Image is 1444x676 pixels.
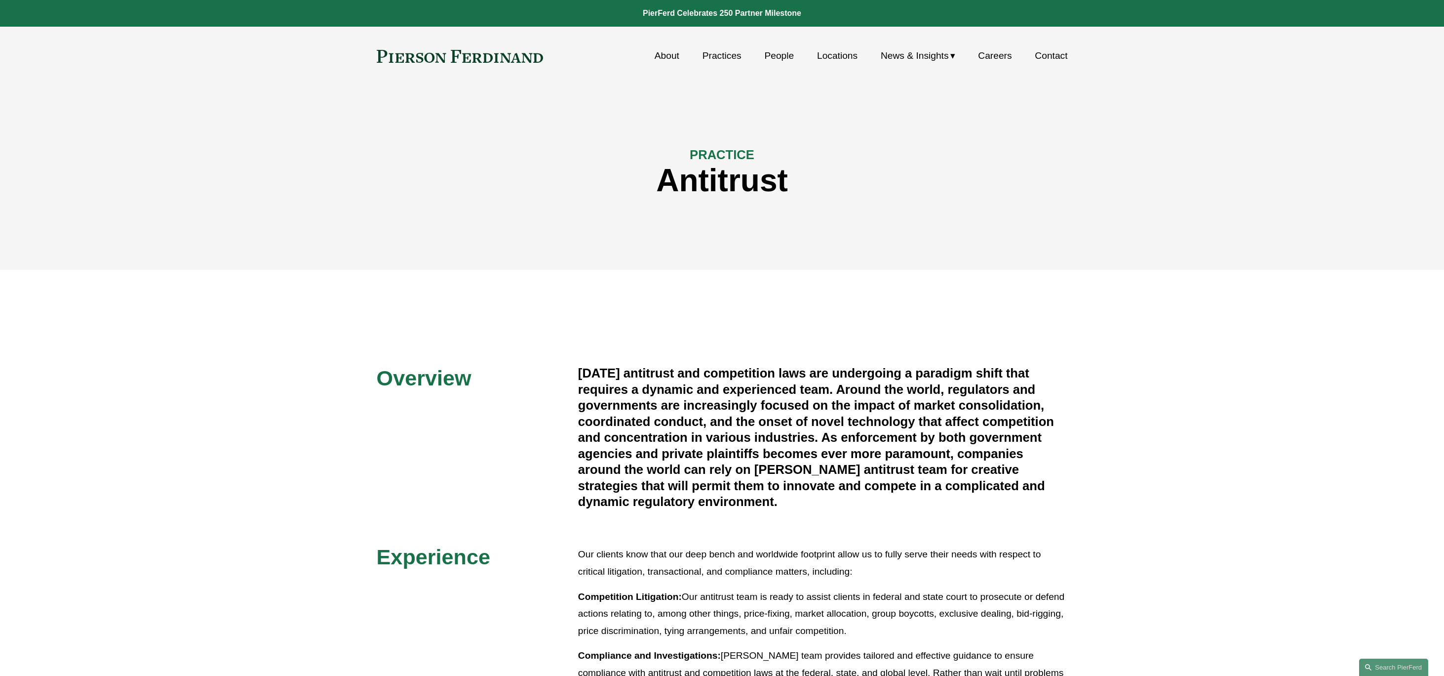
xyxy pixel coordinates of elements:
[690,148,754,162] span: PRACTICE
[655,46,679,65] a: About
[978,46,1012,65] a: Careers
[578,589,1068,640] p: Our antitrust team is ready to assist clients in federal and state court to prosecute or defend a...
[881,47,949,65] span: News & Insights
[1035,46,1067,65] a: Contact
[817,46,858,65] a: Locations
[578,365,1068,509] h4: [DATE] antitrust and competition laws are undergoing a paradigm shift that requires a dynamic and...
[578,591,682,602] strong: Competition Litigation:
[702,46,742,65] a: Practices
[377,366,471,390] span: Overview
[881,46,955,65] a: folder dropdown
[578,546,1068,580] p: Our clients know that our deep bench and worldwide footprint allow us to fully serve their needs ...
[377,163,1068,199] h1: Antitrust
[578,650,721,661] strong: Compliance and Investigations:
[377,545,490,569] span: Experience
[1359,659,1428,676] a: Search this site
[764,46,794,65] a: People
